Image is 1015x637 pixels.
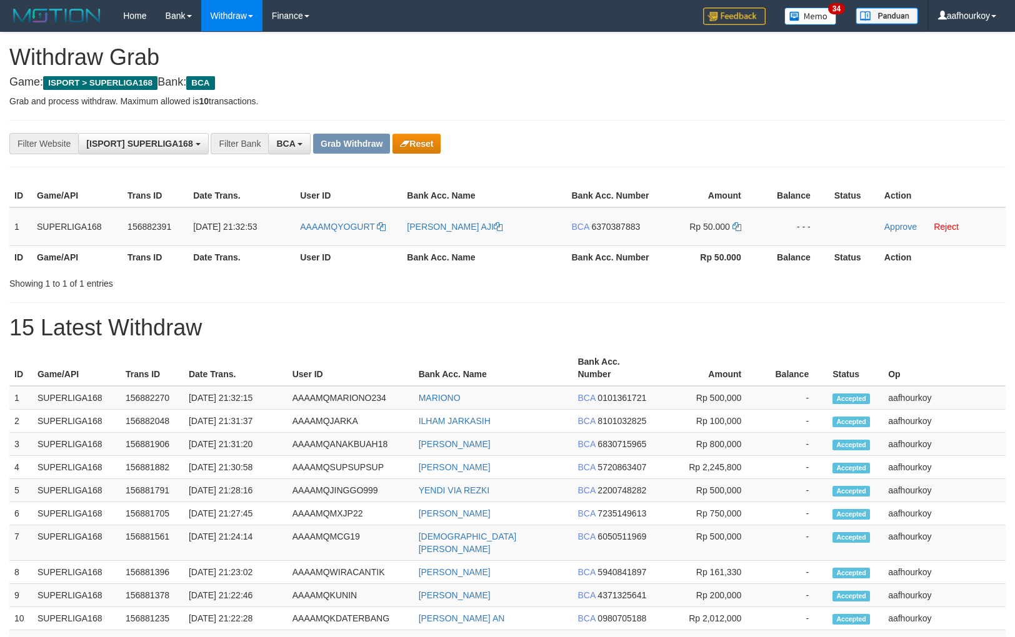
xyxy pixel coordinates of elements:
button: BCA [268,133,311,154]
td: aafhourkoy [883,433,1006,456]
a: Approve [884,222,917,232]
td: 2 [9,410,32,433]
h1: 15 Latest Withdraw [9,315,1006,340]
span: Copy 6830715965 to clipboard [597,439,646,449]
img: Button%20Memo.svg [784,7,837,25]
td: SUPERLIGA168 [32,386,121,410]
td: SUPERLIGA168 [32,410,121,433]
td: 156881396 [121,561,184,584]
span: ISPORT > SUPERLIGA168 [43,76,157,90]
td: - [760,410,827,433]
td: 156881906 [121,433,184,456]
span: Copy 6370387883 to clipboard [591,222,640,232]
td: 8 [9,561,32,584]
td: Rp 500,000 [658,386,760,410]
td: 7 [9,525,32,561]
td: Rp 2,012,000 [658,607,760,630]
th: Status [827,350,883,386]
th: ID [9,245,32,269]
a: [PERSON_NAME] AJI [407,222,502,232]
img: panduan.png [856,7,918,24]
td: 156882270 [121,386,184,410]
span: Accepted [832,393,870,404]
span: Accepted [832,417,870,427]
button: Grab Withdraw [313,134,390,154]
a: [DEMOGRAPHIC_DATA][PERSON_NAME] [419,531,517,554]
img: MOTION_logo.png [9,6,104,25]
span: Copy 6050511969 to clipboard [597,531,646,541]
button: [ISPORT] SUPERLIGA168 [78,133,208,154]
td: SUPERLIGA168 [32,207,122,246]
th: Date Trans. [188,184,295,207]
th: Bank Acc. Name [402,245,566,269]
td: AAAAMQWIRACANTIK [287,561,414,584]
a: [PERSON_NAME] [419,567,491,577]
td: - [760,386,827,410]
th: Bank Acc. Number [567,245,655,269]
td: - [760,607,827,630]
span: BCA [577,485,595,495]
td: - - - [760,207,829,246]
td: - [760,433,827,456]
span: Rp 50.000 [689,222,730,232]
a: ILHAM JARKASIH [419,416,491,426]
td: AAAAMQANAKBUAH18 [287,433,414,456]
td: AAAAMQMXJP22 [287,502,414,525]
th: User ID [295,184,402,207]
td: AAAAMQKUNIN [287,584,414,607]
td: [DATE] 21:31:37 [184,410,287,433]
span: Copy 0980705188 to clipboard [597,613,646,623]
th: Balance [760,245,829,269]
th: User ID [287,350,414,386]
td: [DATE] 21:27:45 [184,502,287,525]
td: aafhourkoy [883,456,1006,479]
th: Game/API [32,350,121,386]
span: [DATE] 21:32:53 [193,222,257,232]
td: Rp 500,000 [658,479,760,502]
span: Copy 8101032825 to clipboard [597,416,646,426]
th: Balance [760,184,829,207]
td: - [760,584,827,607]
a: AAAAMQYOGURT [300,222,386,232]
td: 156881791 [121,479,184,502]
td: SUPERLIGA168 [32,584,121,607]
th: Action [879,184,1006,207]
td: SUPERLIGA168 [32,561,121,584]
span: BCA [577,393,595,403]
td: AAAAMQSUPSUPSUP [287,456,414,479]
th: Trans ID [122,245,188,269]
th: Bank Acc. Name [402,184,566,207]
span: BCA [577,416,595,426]
span: Accepted [832,509,870,520]
span: Accepted [832,568,870,578]
span: Copy 2200748282 to clipboard [597,485,646,495]
span: Accepted [832,440,870,450]
td: 156882048 [121,410,184,433]
td: Rp 750,000 [658,502,760,525]
th: Bank Acc. Number [567,184,655,207]
div: Showing 1 to 1 of 1 entries [9,272,414,290]
span: BCA [577,462,595,472]
span: BCA [186,76,214,90]
td: - [760,525,827,561]
td: aafhourkoy [883,525,1006,561]
td: Rp 200,000 [658,584,760,607]
th: Bank Acc. Number [572,350,658,386]
td: [DATE] 21:31:20 [184,433,287,456]
span: BCA [577,531,595,541]
td: - [760,561,827,584]
td: aafhourkoy [883,502,1006,525]
td: SUPERLIGA168 [32,433,121,456]
td: - [760,456,827,479]
span: AAAAMQYOGURT [300,222,374,232]
td: Rp 161,330 [658,561,760,584]
td: SUPERLIGA168 [32,525,121,561]
td: AAAAMQKDATERBANG [287,607,414,630]
td: 9 [9,584,32,607]
span: Copy 7235149613 to clipboard [597,508,646,518]
th: Trans ID [121,350,184,386]
td: SUPERLIGA168 [32,607,121,630]
td: Rp 500,000 [658,525,760,561]
td: aafhourkoy [883,561,1006,584]
td: [DATE] 21:23:02 [184,561,287,584]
